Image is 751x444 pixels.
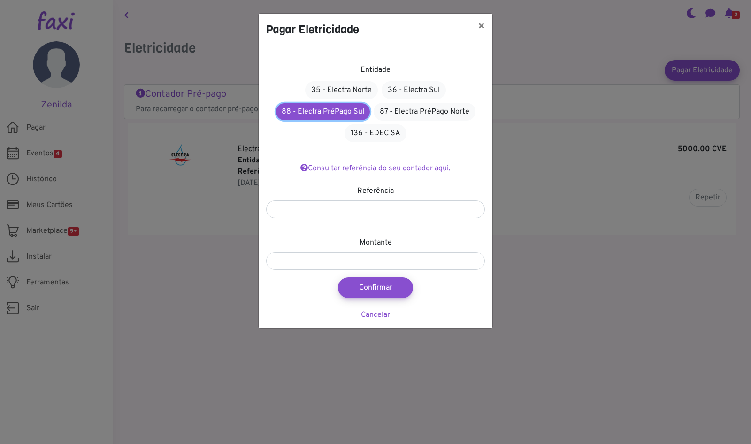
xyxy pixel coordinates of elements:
label: Referência [357,185,394,197]
a: 87 - Electra PréPago Norte [374,103,475,121]
a: Cancelar [361,310,390,320]
h4: Pagar Eletricidade [266,21,359,38]
label: Montante [360,237,392,248]
a: 35 - Electra Norte [305,81,378,99]
button: × [470,14,492,40]
a: 88 - Electra PréPago Sul [276,103,370,120]
a: Consultar referência do seu contador aqui. [300,164,451,173]
a: 36 - Electra Sul [382,81,446,99]
button: Confirmar [338,277,413,298]
a: 136 - EDEC SA [345,124,406,142]
label: Entidade [360,64,391,76]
